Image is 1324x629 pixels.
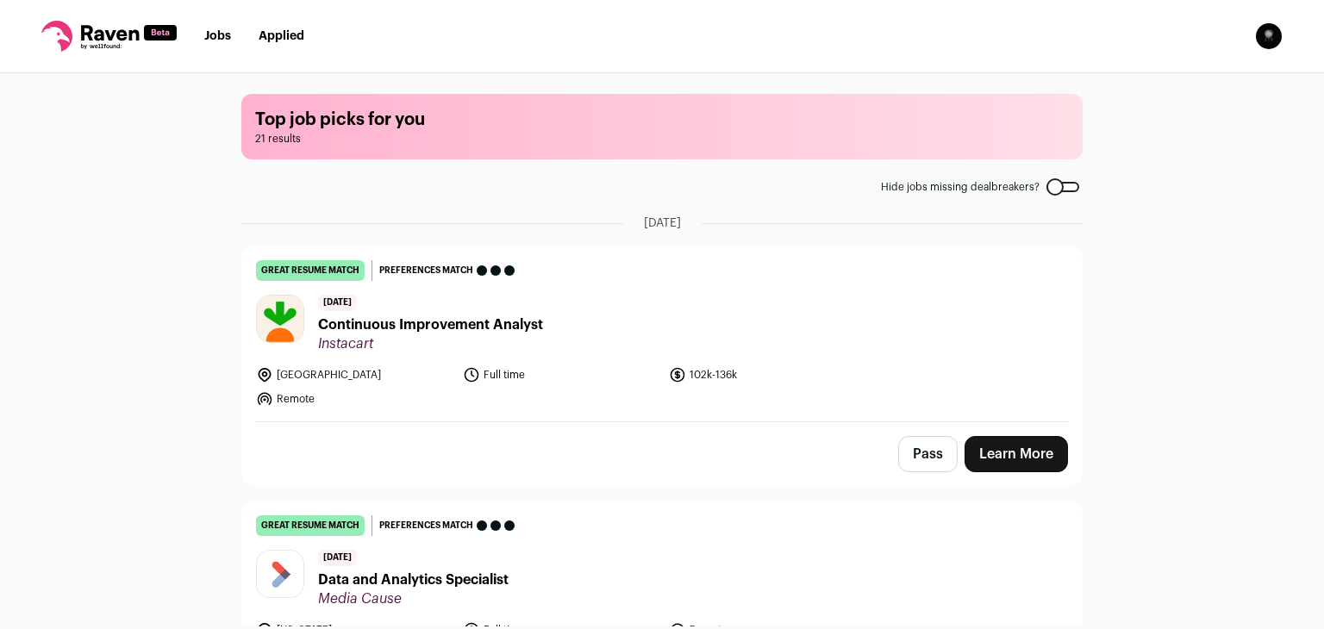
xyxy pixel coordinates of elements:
a: Jobs [204,30,231,42]
span: [DATE] [318,550,357,566]
div: great resume match [256,260,365,281]
span: Continuous Improvement Analyst [318,314,543,335]
span: Preferences match [379,517,473,534]
img: 4a0ef7a5ce91eb0a5d3daf8ac1360e3790377c484ffbcb76f81e46d8067247c0.jpg [257,296,303,342]
li: 102k-136k [669,366,865,383]
a: Applied [259,30,304,42]
span: Media Cause [318,590,509,607]
li: Remote [256,390,453,408]
img: 16602868-medium_jpg [1255,22,1283,50]
a: great resume match Preferences match [DATE] Continuous Improvement Analyst Instacart [GEOGRAPHIC_... [242,246,1082,421]
a: Learn More [965,436,1068,472]
h1: Top job picks for you [255,108,1069,132]
span: [DATE] [318,295,357,311]
li: Full time [463,366,659,383]
button: Open dropdown [1255,22,1283,50]
span: 21 results [255,132,1069,146]
span: Instacart [318,335,543,352]
span: Hide jobs missing dealbreakers? [881,180,1040,194]
span: [DATE] [644,215,681,232]
li: [GEOGRAPHIC_DATA] [256,366,453,383]
button: Pass [898,436,958,472]
span: Preferences match [379,262,473,279]
div: great resume match [256,515,365,536]
span: Data and Analytics Specialist [318,570,509,590]
img: 929f7e17a52b74f09eee9cfd03edea2b98efa692d747e1fbb8cf634247277444.jpg [257,551,303,598]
